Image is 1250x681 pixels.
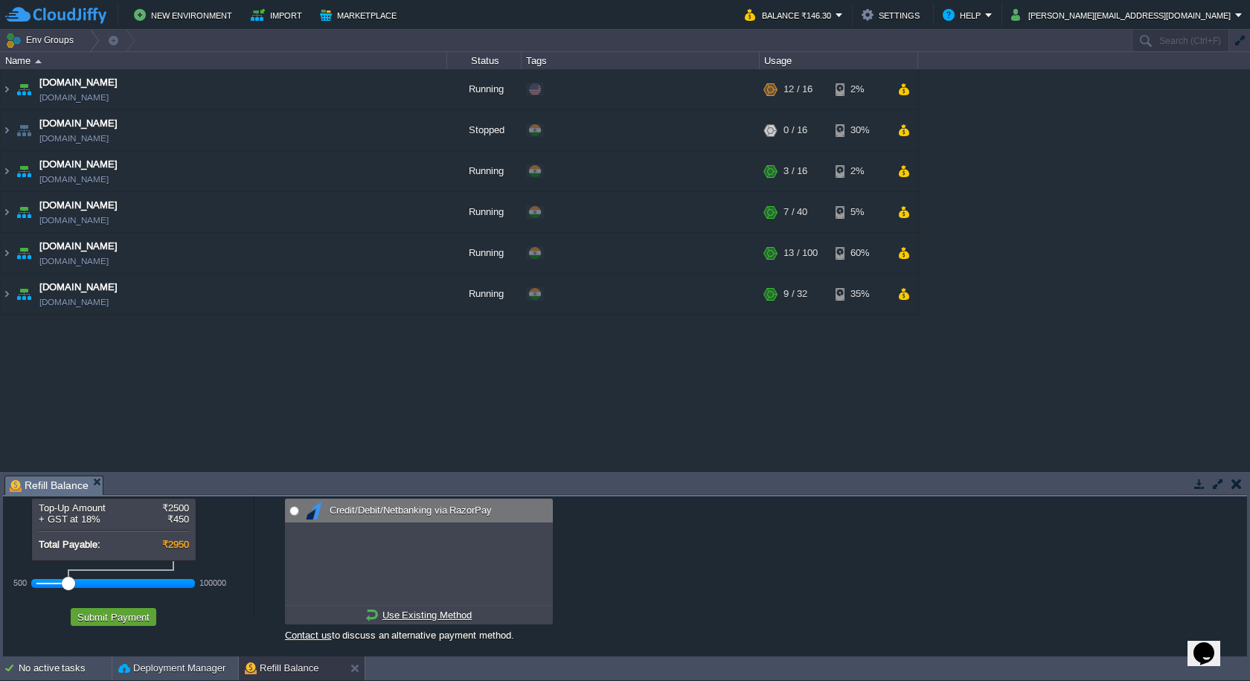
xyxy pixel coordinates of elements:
[447,274,522,314] div: Running
[1011,6,1235,24] button: [PERSON_NAME][EMAIL_ADDRESS][DOMAIN_NAME]
[783,69,812,109] div: 12 / 16
[39,157,118,172] a: [DOMAIN_NAME]
[326,505,492,516] span: Credit/Debit/Netbanking via RazorPay
[862,6,924,24] button: Settings
[522,52,759,69] div: Tags
[199,578,226,587] div: 100000
[245,661,319,676] button: Refill Balance
[447,69,522,109] div: Running
[73,610,154,624] button: Submit Payment
[745,6,836,24] button: Balance ₹146.30
[39,213,109,228] a: [DOMAIN_NAME]
[10,476,89,495] span: Refill Balance
[39,502,189,514] div: Top-Up Amount
[118,661,225,676] button: Deployment Manager
[1,110,13,150] img: AMDAwAAAACH5BAEAAAAALAAAAAABAAEAAAICRAEAOw==
[447,110,522,150] div: Stopped
[5,30,79,51] button: Env Groups
[1187,621,1235,666] iframe: chat widget
[39,172,109,187] a: [DOMAIN_NAME]
[447,233,522,273] div: Running
[836,69,884,109] div: 2%
[320,6,401,24] button: Marketplace
[35,60,42,63] img: AMDAwAAAACH5BAEAAAAALAAAAAABAAEAAAICRAEAOw==
[39,131,109,146] span: [DOMAIN_NAME]
[39,116,118,131] a: [DOMAIN_NAME]
[1,52,446,69] div: Name
[783,233,818,273] div: 13 / 100
[783,274,807,314] div: 9 / 32
[836,110,884,150] div: 30%
[943,6,985,24] button: Help
[285,625,553,642] div: to discuss an alternative payment method.
[1,69,13,109] img: AMDAwAAAACH5BAEAAAAALAAAAAABAAEAAAICRAEAOw==
[836,274,884,314] div: 35%
[447,151,522,191] div: Running
[836,233,884,273] div: 60%
[760,52,917,69] div: Usage
[285,630,332,641] a: Contact us
[167,514,189,525] span: ₹450
[39,254,109,269] span: [DOMAIN_NAME]
[382,610,472,621] u: Use Existing Method
[39,90,109,105] a: [DOMAIN_NAME]
[13,151,34,191] img: AMDAwAAAACH5BAEAAAAALAAAAAABAAEAAAICRAEAOw==
[836,192,884,232] div: 5%
[13,192,34,232] img: AMDAwAAAACH5BAEAAAAALAAAAAABAAEAAAICRAEAOw==
[836,151,884,191] div: 2%
[1,192,13,232] img: AMDAwAAAACH5BAEAAAAALAAAAAABAAEAAAICRAEAOw==
[362,606,475,624] a: Use Existing Method
[39,295,109,310] span: [DOMAIN_NAME]
[1,151,13,191] img: AMDAwAAAACH5BAEAAAAALAAAAAABAAEAAAICRAEAOw==
[783,192,807,232] div: 7 / 40
[13,274,34,314] img: AMDAwAAAACH5BAEAAAAALAAAAAABAAEAAAICRAEAOw==
[251,6,307,24] button: Import
[162,502,189,514] span: ₹2500
[783,151,807,191] div: 3 / 16
[13,69,34,109] img: AMDAwAAAACH5BAEAAAAALAAAAAABAAEAAAICRAEAOw==
[39,239,118,254] a: [DOMAIN_NAME]
[1,233,13,273] img: AMDAwAAAACH5BAEAAAAALAAAAAABAAEAAAICRAEAOw==
[134,6,237,24] button: New Environment
[13,110,34,150] img: AMDAwAAAACH5BAEAAAAALAAAAAABAAEAAAICRAEAOw==
[783,110,807,150] div: 0 / 16
[1,274,13,314] img: AMDAwAAAACH5BAEAAAAALAAAAAABAAEAAAICRAEAOw==
[39,514,189,525] div: + GST at 18%
[13,578,27,587] div: 500
[447,192,522,232] div: Running
[39,280,118,295] a: [DOMAIN_NAME]
[13,233,34,273] img: AMDAwAAAACH5BAEAAAAALAAAAAABAAEAAAICRAEAOw==
[162,539,189,550] span: ₹2950
[39,75,118,90] a: [DOMAIN_NAME]
[305,502,323,519] img: razorpay.png
[5,6,106,25] img: CloudJiffy
[19,656,112,680] div: No active tasks
[448,52,521,69] div: Status
[39,198,118,213] a: [DOMAIN_NAME]
[39,539,189,550] div: Total Payable:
